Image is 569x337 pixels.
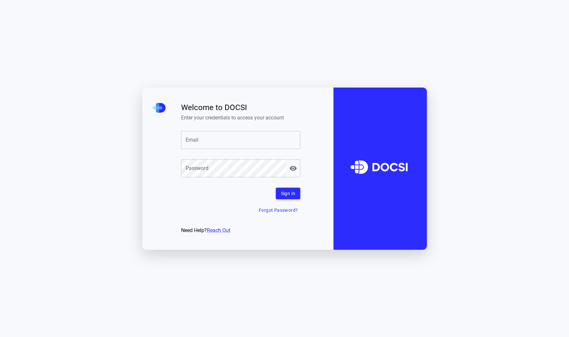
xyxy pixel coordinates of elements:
a: Reach Out [207,227,230,233]
img: DOCSI Mini Logo [153,103,166,113]
span: Welcome to DOCSI [181,103,301,112]
div: Need Help? [181,227,301,234]
span: Enter your credentials to access your account [181,115,301,121]
button: Sign In [276,188,301,200]
button: Forgot Password? [256,204,300,216]
img: DOCSI Logo [345,146,415,191]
